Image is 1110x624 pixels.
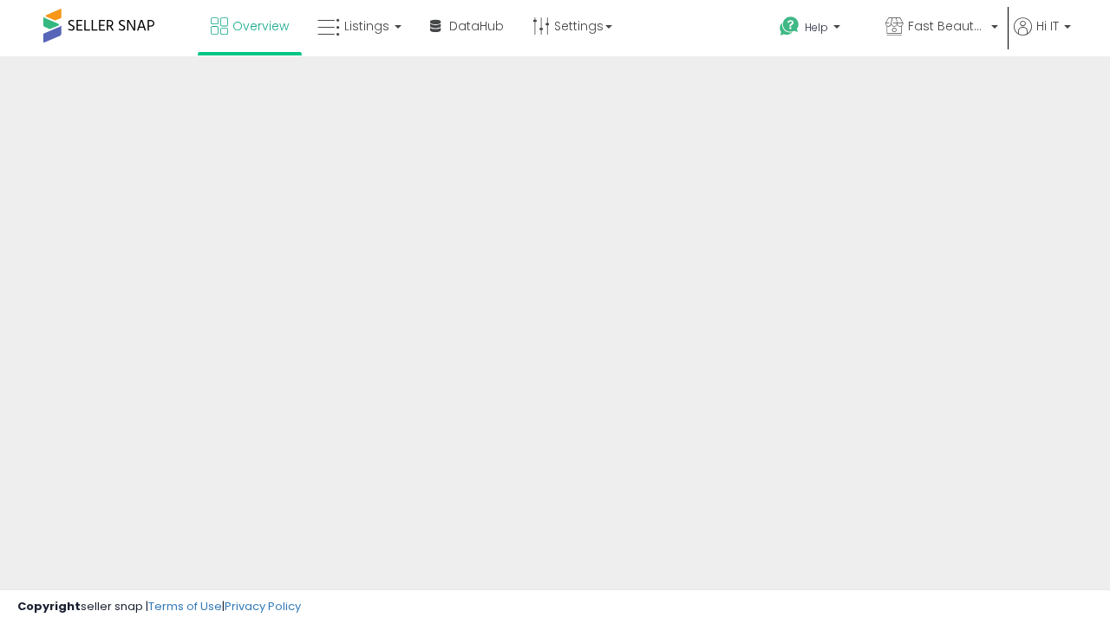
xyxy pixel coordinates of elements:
[232,17,289,35] span: Overview
[148,598,222,614] a: Terms of Use
[17,598,81,614] strong: Copyright
[1014,17,1071,56] a: Hi IT
[908,17,986,35] span: Fast Beauty ([GEOGRAPHIC_DATA])
[344,17,389,35] span: Listings
[766,3,870,56] a: Help
[449,17,504,35] span: DataHub
[779,16,800,37] i: Get Help
[805,20,828,35] span: Help
[17,599,301,615] div: seller snap | |
[1036,17,1059,35] span: Hi IT
[225,598,301,614] a: Privacy Policy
